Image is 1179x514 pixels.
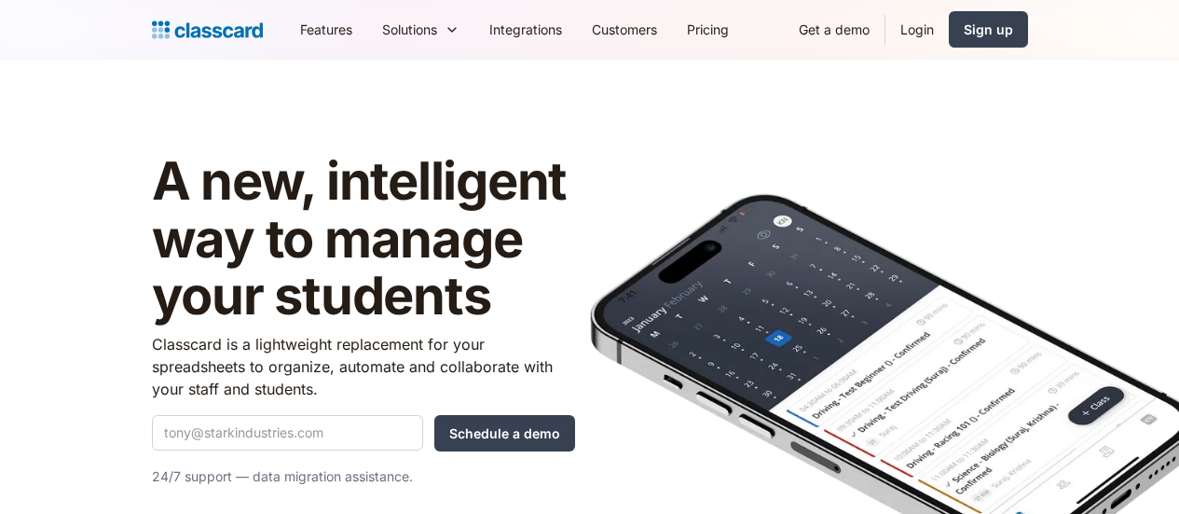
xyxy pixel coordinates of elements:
[152,17,263,43] a: Logo
[367,8,474,50] div: Solutions
[964,20,1013,39] div: Sign up
[672,8,744,50] a: Pricing
[152,153,575,326] h1: A new, intelligent way to manage your students
[152,465,575,488] p: 24/7 support — data migration assistance.
[949,11,1028,48] a: Sign up
[474,8,577,50] a: Integrations
[382,20,437,39] div: Solutions
[152,333,575,400] p: Classcard is a lightweight replacement for your spreadsheets to organize, automate and collaborat...
[434,415,575,451] input: Schedule a demo
[885,8,949,50] a: Login
[152,415,575,451] form: Quick Demo Form
[152,415,423,451] input: tony@starkindustries.com
[285,8,367,50] a: Features
[784,8,884,50] a: Get a demo
[577,8,672,50] a: Customers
